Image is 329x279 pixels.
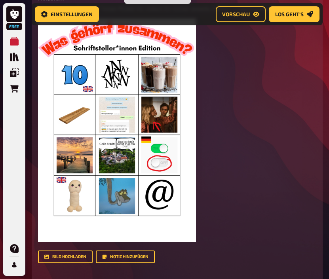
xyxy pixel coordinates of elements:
span: Los geht's [275,11,304,17]
button: Einstellungen [35,6,99,22]
span: Free [7,24,21,29]
span: Einstellungen [51,11,93,17]
button: Los geht's [269,6,319,22]
span: Vorschau [222,11,250,17]
button: Vorschau [216,6,266,22]
button: Notiz hinzufügen [96,251,155,263]
img: 1000123196 [38,19,196,242]
button: Bild hochladen [38,251,93,263]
